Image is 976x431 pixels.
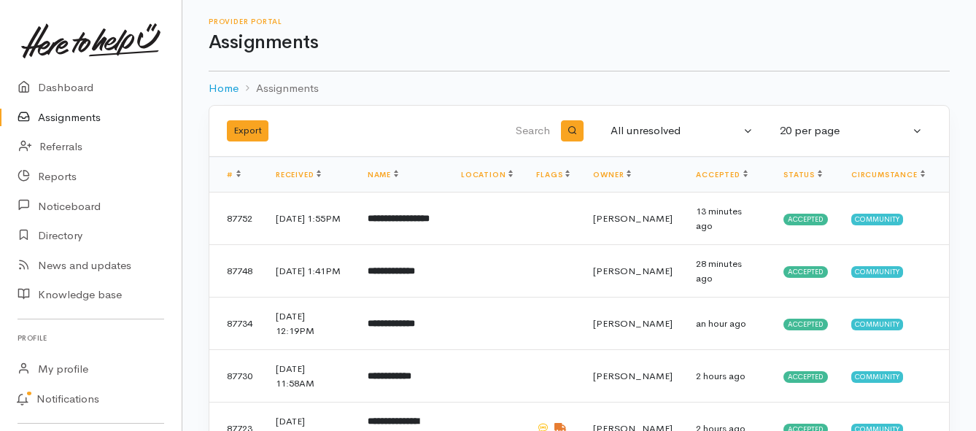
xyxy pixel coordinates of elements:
[18,328,164,348] h6: Profile
[227,170,241,179] a: #
[209,298,264,350] td: 87734
[783,170,822,179] a: Status
[611,123,740,139] div: All unresolved
[276,170,321,179] a: Received
[593,265,673,277] span: [PERSON_NAME]
[696,317,746,330] time: an hour ago
[209,71,950,106] nav: breadcrumb
[368,170,398,179] a: Name
[851,319,903,330] span: Community
[851,170,925,179] a: Circumstance
[780,123,910,139] div: 20 per page
[264,193,356,245] td: [DATE] 1:55PM
[227,120,268,141] button: Export
[593,370,673,382] span: [PERSON_NAME]
[264,298,356,350] td: [DATE] 12:19PM
[696,370,745,382] time: 2 hours ago
[209,18,950,26] h6: Provider Portal
[593,212,673,225] span: [PERSON_NAME]
[209,245,264,298] td: 87748
[851,266,903,278] span: Community
[602,117,762,145] button: All unresolved
[851,214,903,225] span: Community
[209,32,950,53] h1: Assignments
[696,170,747,179] a: Accepted
[593,317,673,330] span: [PERSON_NAME]
[771,117,932,145] button: 20 per page
[264,350,356,403] td: [DATE] 11:58AM
[783,371,828,383] span: Accepted
[209,350,264,403] td: 87730
[209,80,239,97] a: Home
[536,170,570,179] a: Flags
[696,257,742,284] time: 28 minutes ago
[783,266,828,278] span: Accepted
[593,170,631,179] a: Owner
[209,193,264,245] td: 87752
[783,319,828,330] span: Accepted
[783,214,828,225] span: Accepted
[461,170,513,179] a: Location
[414,114,553,149] input: Search
[264,245,356,298] td: [DATE] 1:41PM
[239,80,319,97] li: Assignments
[851,371,903,383] span: Community
[696,205,742,232] time: 13 minutes ago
